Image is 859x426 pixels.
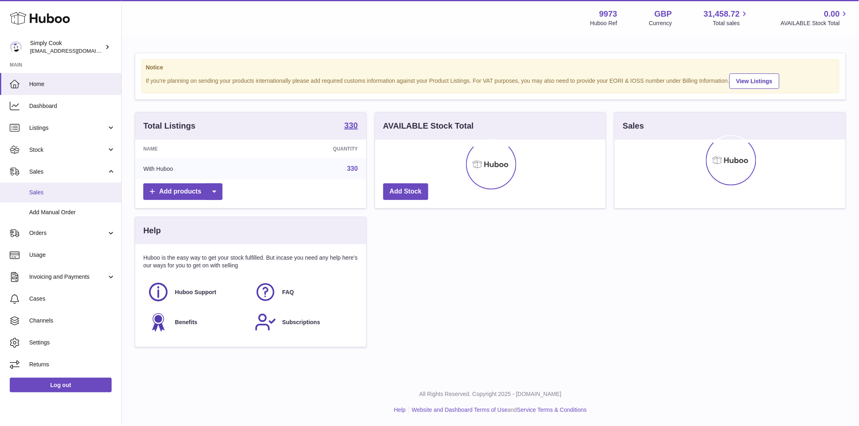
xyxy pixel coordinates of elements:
th: Quantity [257,140,366,158]
strong: GBP [654,9,672,19]
span: Cases [29,295,115,303]
th: Name [135,140,257,158]
a: 330 [347,165,358,172]
a: Add Stock [383,183,428,200]
span: FAQ [282,288,294,296]
div: Currency [649,19,672,27]
span: Total sales [713,19,749,27]
span: Settings [29,339,115,346]
a: Add products [143,183,222,200]
li: and [409,406,587,414]
a: Log out [10,378,112,392]
span: 0.00 [824,9,840,19]
h3: Sales [623,120,644,131]
strong: 330 [344,121,358,129]
a: Benefits [147,311,246,333]
span: Add Manual Order [29,209,115,216]
div: Huboo Ref [590,19,617,27]
span: Stock [29,146,107,154]
a: FAQ [255,281,354,303]
span: 31,458.72 [704,9,740,19]
a: 330 [344,121,358,131]
a: Service Terms & Conditions [517,407,587,413]
span: Channels [29,317,115,325]
span: Benefits [175,318,197,326]
a: Subscriptions [255,311,354,333]
span: Sales [29,189,115,196]
p: Huboo is the easy way to get your stock fulfilled. But incase you need any help here's our ways f... [143,254,358,269]
a: 0.00 AVAILABLE Stock Total [781,9,849,27]
strong: 9973 [599,9,617,19]
span: Usage [29,251,115,259]
span: [EMAIL_ADDRESS][DOMAIN_NAME] [30,47,119,54]
span: Sales [29,168,107,176]
span: AVAILABLE Stock Total [781,19,849,27]
a: Huboo Support [147,281,246,303]
img: internalAdmin-9973@internal.huboo.com [10,41,22,53]
a: 31,458.72 Total sales [704,9,749,27]
strong: Notice [146,64,835,71]
span: Huboo Support [175,288,216,296]
div: If you're planning on sending your products internationally please add required customs informati... [146,72,835,89]
h3: Total Listings [143,120,196,131]
span: Orders [29,229,107,237]
span: Home [29,80,115,88]
span: Subscriptions [282,318,320,326]
span: Listings [29,124,107,132]
a: Website and Dashboard Terms of Use [412,407,507,413]
a: View Listings [730,73,779,89]
span: Invoicing and Payments [29,273,107,281]
h3: AVAILABLE Stock Total [383,120,474,131]
h3: Help [143,225,161,236]
span: Dashboard [29,102,115,110]
p: All Rights Reserved. Copyright 2025 - [DOMAIN_NAME] [128,390,853,398]
a: Help [394,407,406,413]
div: Simply Cook [30,39,103,55]
td: With Huboo [135,158,257,179]
span: Returns [29,361,115,368]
